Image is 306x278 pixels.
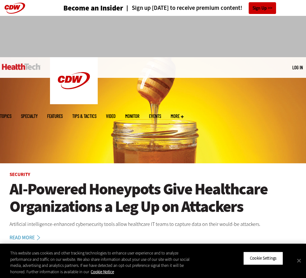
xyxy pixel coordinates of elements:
a: Become an Insider [63,4,123,12]
img: Home [50,57,98,104]
button: Close [292,254,306,268]
a: Sign up [DATE] to receive premium content! [123,5,242,11]
a: Sign Up [249,2,276,14]
span: More [171,114,184,119]
a: Features [47,114,63,119]
img: Home [2,64,40,70]
a: Tips & Tactics [72,114,96,119]
a: Log in [292,64,303,70]
a: Video [106,114,116,119]
a: Read More [10,235,47,240]
a: MonITor [125,114,139,119]
p: Artificial intelligence-enhanced cybersecurity tools allow healthcare IT teams to capture data on... [10,220,296,228]
a: More information about your privacy [91,269,114,274]
span: Specialty [21,114,38,119]
a: Security [10,171,30,178]
div: User menu [292,64,303,71]
div: This website uses cookies and other tracking technologies to enhance user experience and to analy... [10,250,200,275]
a: CDW [50,99,98,106]
a: AI-Powered Honeypots Give Healthcare Organizations a Leg Up on Attackers [10,180,296,215]
button: Cookie Settings [243,252,283,265]
a: Events [149,114,161,119]
iframe: advertisement [37,22,269,51]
